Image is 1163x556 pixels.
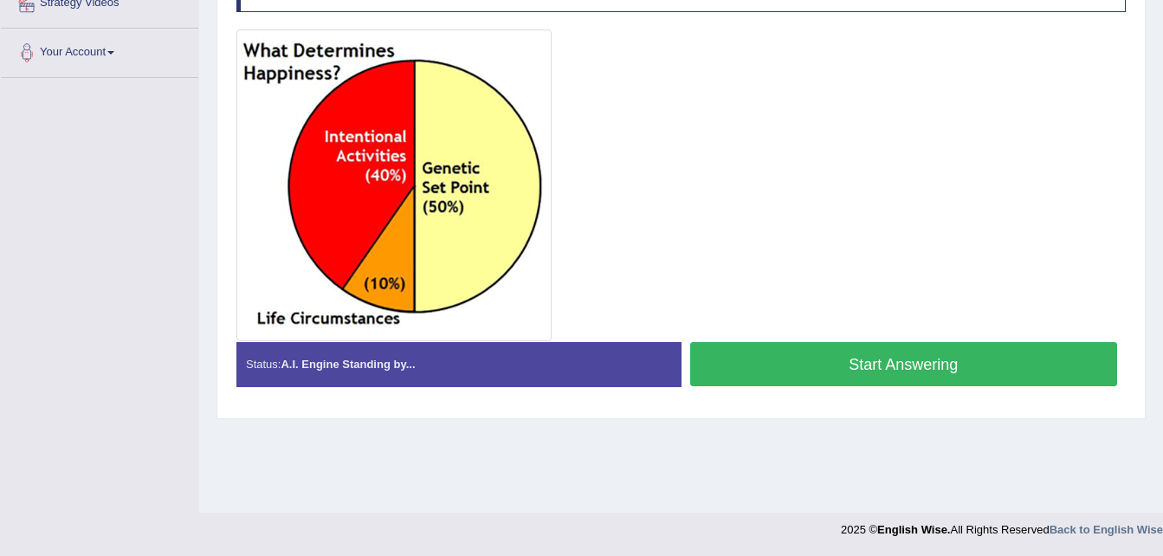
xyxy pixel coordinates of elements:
strong: A.I. Engine Standing by... [281,358,415,371]
a: Back to English Wise [1050,523,1163,536]
a: Your Account [1,29,198,72]
strong: English Wise. [877,523,950,536]
div: 2025 © All Rights Reserved [841,513,1163,538]
div: Status: [236,342,682,386]
button: Start Answering [690,342,1118,386]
